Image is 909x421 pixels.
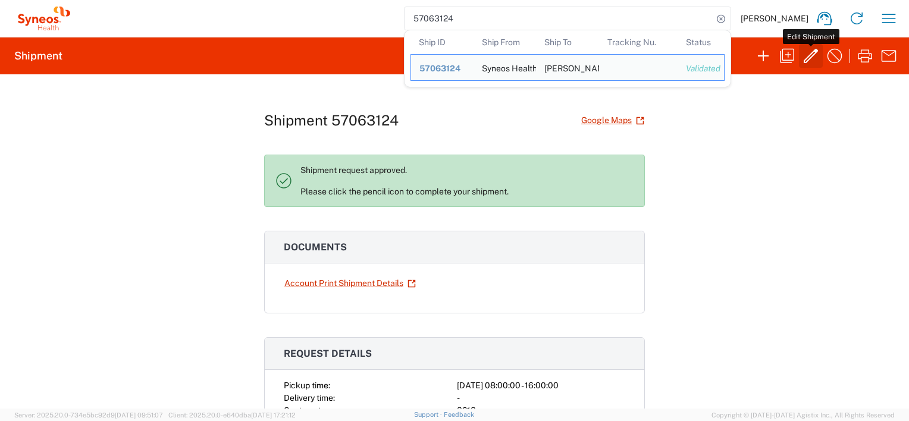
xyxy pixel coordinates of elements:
div: [DATE] 08:00:00 - 16:00:00 [457,379,625,392]
span: [DATE] 09:51:07 [115,411,163,419]
h1: Shipment 57063124 [264,112,399,129]
span: 57063124 [419,64,460,73]
a: Google Maps [581,110,645,131]
div: Duran I Reynals Hospital [544,55,591,80]
span: [PERSON_NAME] [741,13,808,24]
span: Delivery time: [284,393,335,403]
table: Search Results [410,30,731,87]
span: Request details [284,348,372,359]
th: Ship From [474,30,537,54]
p: Shipment request approved. Please click the pencil icon to complete your shipment. [300,165,635,197]
th: Ship ID [410,30,474,54]
input: Shipment, tracking or reference number [405,7,713,30]
span: Server: 2025.20.0-734e5bc92d9 [14,411,163,419]
span: Pickup time: [284,381,330,390]
a: Account Print Shipment Details [284,273,416,294]
th: Status [678,30,725,54]
div: 3213 [457,404,625,417]
div: Validated [686,63,716,74]
a: Support [414,411,444,418]
span: [DATE] 17:21:12 [251,411,296,419]
th: Ship To [536,30,599,54]
span: Client: 2025.20.0-e640dba [168,411,296,419]
a: Feedback [444,411,474,418]
span: Copyright © [DATE]-[DATE] Agistix Inc., All Rights Reserved [711,410,895,420]
span: Cost center [284,406,328,415]
th: Tracking Nu. [599,30,678,54]
h2: Shipment [14,49,62,63]
div: - [457,392,625,404]
div: Syneos Health [482,55,528,80]
div: 57063124 [419,63,465,74]
span: Documents [284,241,347,253]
